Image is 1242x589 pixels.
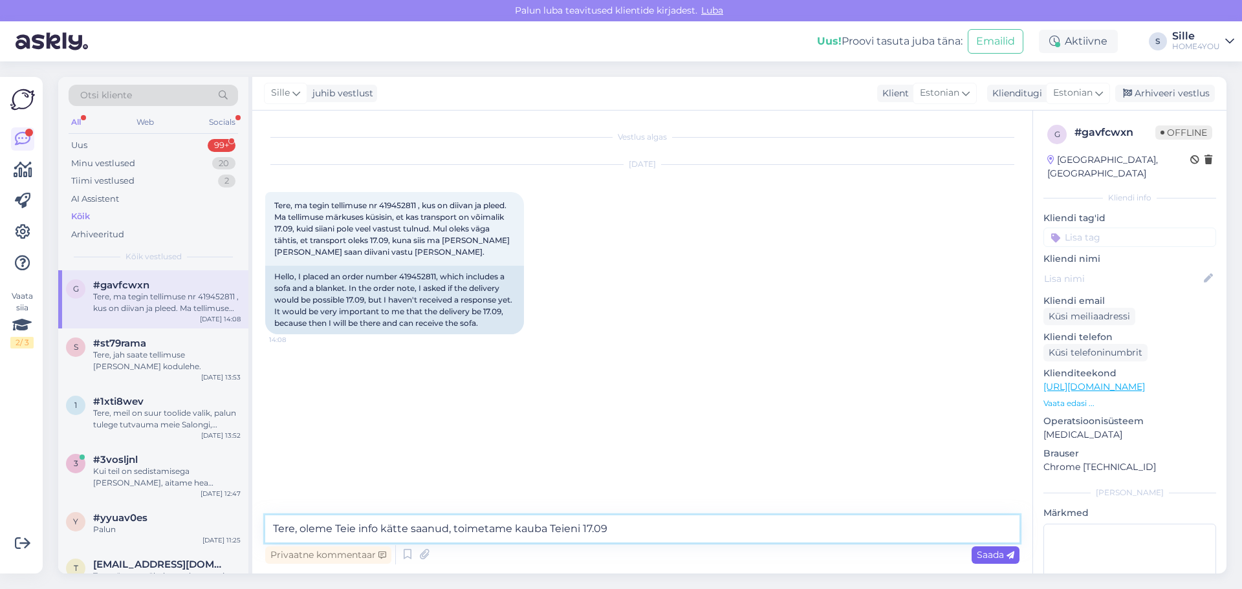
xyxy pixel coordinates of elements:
span: Kõik vestlused [125,251,182,262]
span: triin.ylesoo@gmail.com [93,559,228,570]
span: #yyuav0es [93,512,147,524]
p: Chrome [TECHNICAL_ID] [1043,460,1216,474]
span: Tere, ma tegin tellimuse nr 419452811 , kus on diivan ja pleed. Ma tellimuse märkuses küsisin, et... [274,200,512,257]
img: Askly Logo [10,87,35,112]
span: y [73,517,78,526]
div: Vestlus algas [265,131,1019,143]
span: Sille [271,86,290,100]
div: Tere, ma tegin tellimuse nr 419452811 , kus on diivan ja pleed. Ma tellimuse märkuses küsisin, et... [93,291,241,314]
div: [DATE] 13:52 [201,431,241,440]
div: [DATE] 11:25 [202,535,241,545]
div: Tere, jah saate tellimuse [PERSON_NAME] kodulehe. [93,349,241,372]
div: Tere, meil on suur toolide valik, palun tulege tutvauma meie Salongi, Tänassilma Tehnoparki., [PE... [93,407,241,431]
div: Palun [93,524,241,535]
div: HOME4YOU [1172,41,1220,52]
div: [DATE] [265,158,1019,170]
div: Klienditugi [987,87,1042,100]
p: Märkmed [1043,506,1216,520]
b: Uus! [817,35,842,47]
div: Arhiveeri vestlus [1115,85,1215,102]
div: 99+ [208,139,235,152]
a: [URL][DOMAIN_NAME] [1043,381,1145,392]
div: S [1149,32,1167,50]
input: Lisa tag [1043,228,1216,247]
div: Kliendi info [1043,192,1216,204]
span: Offline [1155,125,1212,140]
span: Estonian [1053,86,1093,100]
p: Kliendi telefon [1043,330,1216,344]
input: Lisa nimi [1044,272,1201,286]
p: Brauser [1043,447,1216,460]
p: Klienditeekond [1043,367,1216,380]
div: Proovi tasuta juba täna: [817,34,963,49]
div: Sille [1172,31,1220,41]
div: [DATE] 13:53 [201,372,241,382]
div: # gavfcwxn [1074,125,1155,140]
span: #gavfcwxn [93,279,149,291]
div: Küsi meiliaadressi [1043,308,1135,325]
p: Kliendi nimi [1043,252,1216,266]
div: [DATE] 14:08 [200,314,241,324]
div: Web [134,114,157,131]
span: g [1054,129,1060,139]
span: #1xti8wev [93,396,144,407]
p: Kliendi tag'id [1043,211,1216,225]
button: Emailid [968,29,1023,54]
p: Operatsioonisüsteem [1043,414,1216,428]
div: Klient [877,87,909,100]
div: Kõik [71,210,90,223]
div: 2 / 3 [10,337,34,348]
a: SilleHOME4YOU [1172,31,1234,52]
div: Arhiveeritud [71,228,124,241]
span: 3 [74,458,78,468]
div: 2 [218,175,235,187]
span: 1 [74,400,77,410]
p: Kliendi email [1043,294,1216,308]
div: [GEOGRAPHIC_DATA], [GEOGRAPHIC_DATA] [1047,153,1190,180]
span: g [73,284,79,294]
div: juhib vestlust [307,87,373,100]
div: Minu vestlused [71,157,135,170]
span: #3vosljnl [93,454,138,466]
span: Otsi kliente [80,89,132,102]
div: Tiimi vestlused [71,175,135,187]
span: Saada [977,549,1014,561]
textarea: Tere, oleme Teie info kätte saanud, toimetame kauba Teieni 17.09 [265,515,1019,542]
span: #st79rama [93,337,146,349]
div: Aktiivne [1039,30,1118,53]
p: Vaata edasi ... [1043,398,1216,409]
div: Hello, I placed an order number 419452811, which includes a sofa and a blanket. In the order note... [265,266,524,334]
div: [PERSON_NAME] [1043,487,1216,498]
div: Kui teil on sedistamisega [PERSON_NAME], aitame hea meelega. Siin saate broneerida aja kõneks: [U... [93,466,241,489]
div: Socials [206,114,238,131]
div: [DATE] 12:47 [201,489,241,498]
div: Küsi telefoninumbrit [1043,344,1148,361]
div: Vaata siia [10,290,34,348]
span: t [74,563,78,573]
span: 14:08 [269,335,318,345]
span: Luba [697,5,727,16]
div: 20 [212,157,235,170]
div: Uus [71,139,87,152]
div: AI Assistent [71,193,119,206]
span: Estonian [920,86,959,100]
p: [MEDICAL_DATA] [1043,428,1216,442]
div: Privaatne kommentaar [265,546,391,564]
span: s [74,342,78,352]
div: All [69,114,83,131]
